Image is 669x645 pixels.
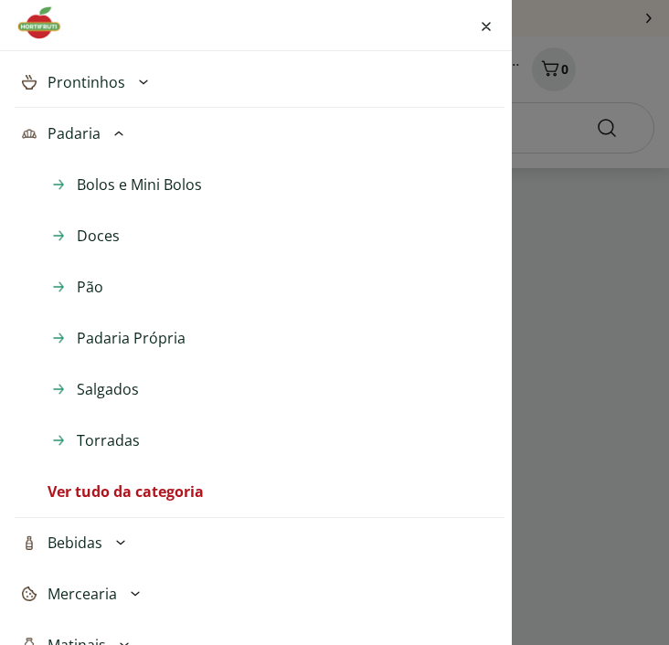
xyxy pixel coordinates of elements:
[48,276,103,298] a: Pão
[15,517,504,568] button: Bebidas
[77,276,103,298] span: Pão
[48,71,125,93] span: Prontinhos
[15,57,504,108] button: Prontinhos
[77,327,186,349] span: Padaria Própria
[77,429,140,451] span: Torradas
[475,4,497,48] button: Fechar menu
[15,568,504,619] button: Mercearia
[48,378,139,400] a: Salgados
[15,5,76,41] img: Hortifruti
[48,122,101,144] span: Padaria
[77,378,139,400] span: Salgados
[77,174,202,196] span: Bolos e Mini Bolos
[48,583,117,605] span: Mercearia
[48,225,120,247] a: Doces
[48,327,186,349] a: Padaria Própria
[48,429,140,451] a: Torradas
[48,174,202,196] a: Bolos e Mini Bolos
[15,108,504,159] button: Padaria
[77,225,120,247] span: Doces
[48,481,204,502] a: Ver tudo da categoria
[48,532,102,554] span: Bebidas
